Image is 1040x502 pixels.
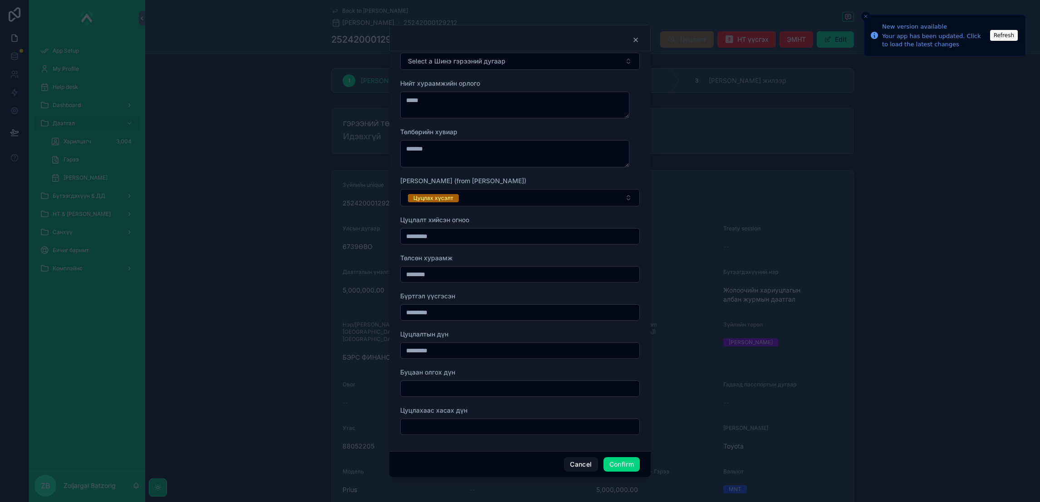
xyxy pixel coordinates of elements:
button: Select Button [400,53,640,70]
button: Cancel [564,457,598,472]
button: Close toast [861,12,870,21]
div: Your app has been updated. Click to load the latest changes [882,32,987,49]
span: Нийт хураамжийн орлого [400,79,480,87]
span: Бүртгэл үүсгэсэн [400,292,455,300]
span: Цуцлалтын дүн [400,330,448,338]
button: Select Button [400,189,640,206]
span: Төлбөрийн хувиар [400,128,457,136]
span: [PERSON_NAME] (from [PERSON_NAME]) [400,177,526,185]
div: Цуцлах хүсэлт [413,194,453,202]
span: Цуцлахаас хасах дүн [400,406,467,414]
span: Select a Шинэ гэрээний дугаар [408,57,505,66]
div: New version available [882,22,987,31]
button: Confirm [603,457,640,472]
button: Refresh [990,30,1018,41]
span: Буцаан олгох дүн [400,368,455,376]
span: Төлсөн хураамж [400,254,453,262]
span: Цуцлалт хийсэн огноо [400,216,469,224]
